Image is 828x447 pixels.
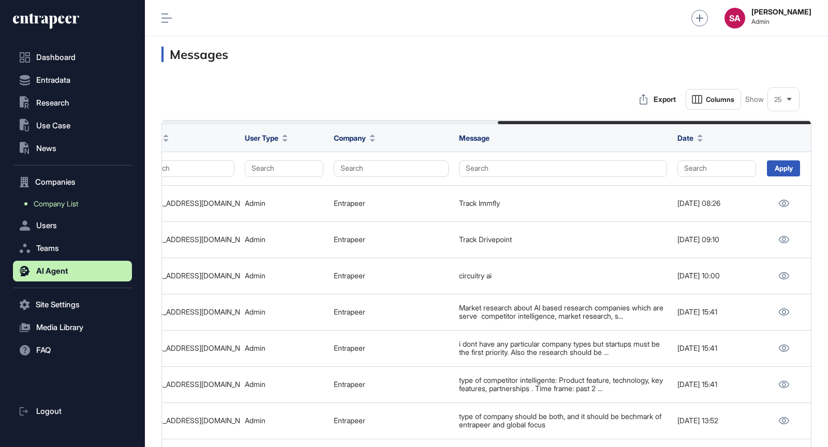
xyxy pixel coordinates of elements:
button: Use Case [13,115,132,136]
span: Columns [706,96,734,103]
button: Teams [13,238,132,259]
div: Admin [245,380,323,389]
span: Logout [36,407,62,415]
span: User Type [245,132,278,143]
div: Market research about AI based research companies which are serve competitor intelligence, market... [459,304,667,321]
a: Entrapeer [334,271,365,280]
button: Media Library [13,317,132,338]
h3: Messages [161,47,811,62]
span: Company List [34,200,78,208]
div: Admin [245,272,323,280]
div: Admin [245,308,323,316]
span: Admin [751,18,811,25]
div: Admin [245,416,323,425]
strong: [PERSON_NAME] [751,8,811,16]
span: Company [334,132,366,143]
div: [EMAIL_ADDRESS][DOMAIN_NAME] [140,235,234,244]
span: Site Settings [36,301,80,309]
div: i dont have any particular company types but startups must be the first priority. Also the resear... [459,340,667,357]
div: [DATE] 08:26 [677,199,756,207]
button: Search [459,160,667,177]
button: Date [677,132,703,143]
div: [EMAIL_ADDRESS][DOMAIN_NAME] [140,416,234,425]
div: Track Immfly [459,199,667,207]
button: FAQ [13,340,132,361]
div: [EMAIL_ADDRESS][DOMAIN_NAME] [140,380,234,389]
div: type of competitor intelligente: Product feature, technology, key features, partnerships . Time f... [459,376,667,393]
button: Entradata [13,70,132,91]
button: Search [334,160,449,177]
button: News [13,138,132,159]
a: Dashboard [13,47,132,68]
span: Use Case [36,122,70,130]
button: AI Agent [13,261,132,281]
div: Admin [245,344,323,352]
div: Admin [245,199,323,207]
button: Research [13,93,132,113]
button: Columns [686,89,741,110]
button: Export [634,89,682,110]
a: Entrapeer [334,380,365,389]
span: Entradata [36,76,70,84]
div: [DATE] 15:41 [677,380,756,389]
span: Message [459,133,490,142]
div: [EMAIL_ADDRESS][DOMAIN_NAME] [140,308,234,316]
div: Track Drivepoint [459,235,667,244]
button: SA [724,8,745,28]
div: [EMAIL_ADDRESS][DOMAIN_NAME] [140,199,234,207]
span: Teams [36,244,59,252]
button: Search [677,160,756,177]
a: Entrapeer [334,199,365,207]
a: Entrapeer [334,307,365,316]
button: Company [334,132,375,143]
div: type of company should be both, and it should be bechmark of entrapeer and global focus [459,412,667,429]
div: [DATE] 09:10 [677,235,756,244]
span: Companies [35,178,76,186]
span: FAQ [36,346,51,354]
span: 25 [774,96,782,103]
span: Users [36,221,57,230]
div: [DATE] 10:00 [677,272,756,280]
span: Dashboard [36,53,76,62]
div: [EMAIL_ADDRESS][DOMAIN_NAME] [140,272,234,280]
button: Users [13,215,132,236]
span: Date [677,132,693,143]
a: Logout [13,401,132,422]
button: Search [140,160,234,177]
span: Media Library [36,323,83,332]
span: Show [745,95,764,103]
div: [EMAIL_ADDRESS][DOMAIN_NAME] [140,344,234,352]
div: [DATE] 15:41 [677,308,756,316]
button: Companies [13,172,132,192]
div: circuitry ai [459,272,667,280]
a: Company List [18,195,132,213]
div: Admin [245,235,323,244]
div: [DATE] 13:52 [677,416,756,425]
a: Entrapeer [334,416,365,425]
span: AI Agent [36,267,68,275]
button: Search [245,160,323,177]
div: [DATE] 15:41 [677,344,756,352]
div: Apply [767,160,800,176]
button: User Type [245,132,288,143]
span: Research [36,99,69,107]
span: News [36,144,56,153]
button: Site Settings [13,294,132,315]
a: Entrapeer [334,235,365,244]
a: Entrapeer [334,344,365,352]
